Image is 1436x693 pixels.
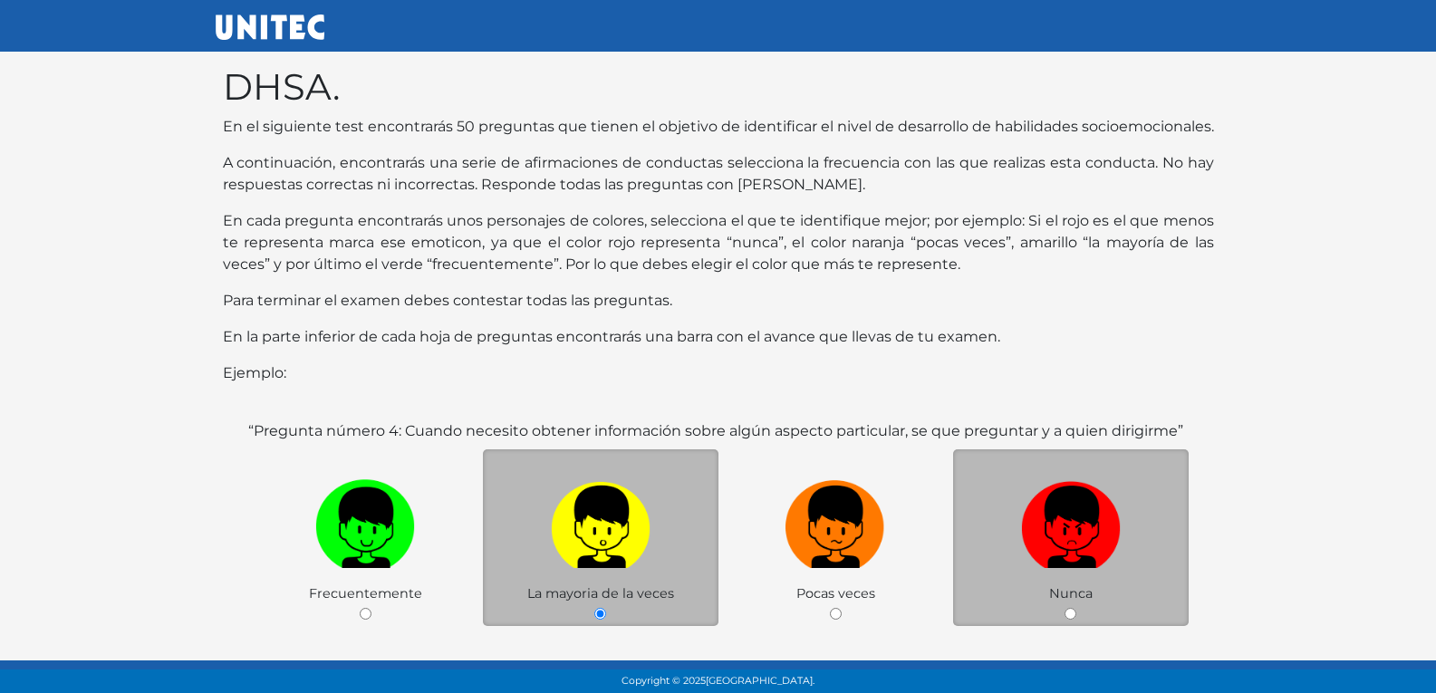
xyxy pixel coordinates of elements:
img: v1.png [315,473,415,568]
p: Ejemplo: [223,362,1214,384]
img: a1.png [551,473,651,568]
span: Frecuentemente [309,585,422,602]
h1: DHSA. [223,65,1214,109]
span: Pocas veces [796,585,875,602]
p: Para terminar el examen debes contestar todas las preguntas. [223,290,1214,312]
label: “Pregunta número 4: Cuando necesito obtener información sobre algún aspecto particular, se que pr... [248,420,1183,442]
img: UNITEC [216,14,324,40]
span: La mayoria de la veces [527,585,674,602]
p: En el siguiente test encontrarás 50 preguntas que tienen el objetivo de identificar el nivel de d... [223,116,1214,138]
p: En la parte inferior de cada hoja de preguntas encontrarás una barra con el avance que llevas de ... [223,326,1214,348]
p: En cada pregunta encontrarás unos personajes de colores, selecciona el que te identifique mejor; ... [223,210,1214,275]
span: [GEOGRAPHIC_DATA]. [706,675,814,687]
img: r1.png [1021,473,1121,568]
span: Nunca [1049,585,1093,602]
p: A continuación, encontrarás una serie de afirmaciones de conductas selecciona la frecuencia con l... [223,152,1214,196]
img: n1.png [785,473,885,568]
